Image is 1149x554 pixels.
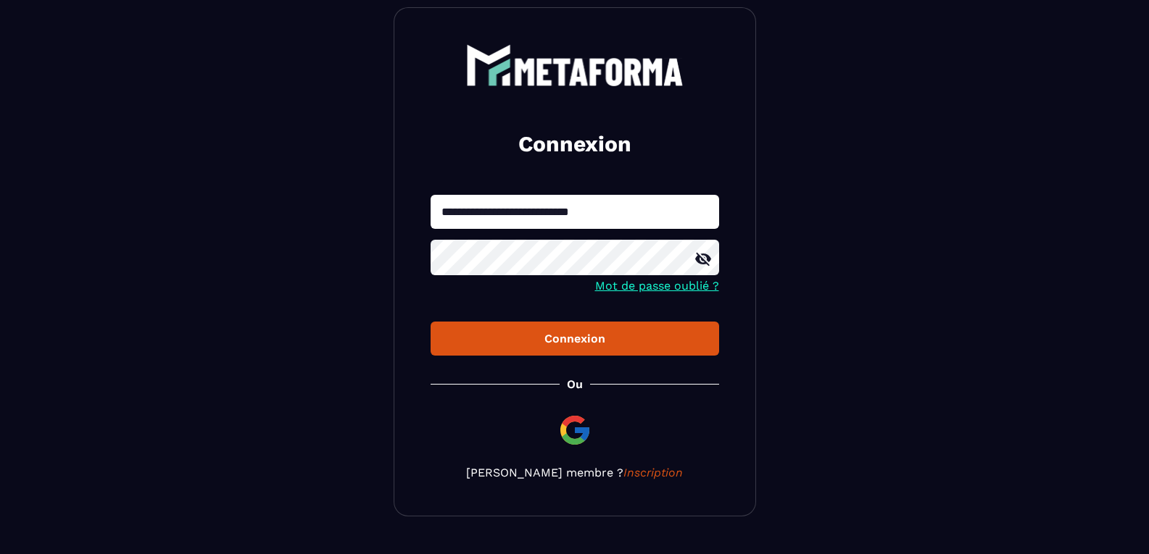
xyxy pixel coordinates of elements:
h2: Connexion [448,130,702,159]
p: [PERSON_NAME] membre ? [431,466,719,479]
p: Ou [567,377,583,391]
a: logo [431,44,719,86]
img: logo [466,44,684,86]
button: Connexion [431,322,719,356]
a: Inscription [623,466,683,479]
div: Connexion [442,332,708,345]
a: Mot de passe oublié ? [595,279,719,293]
img: google [557,413,592,448]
